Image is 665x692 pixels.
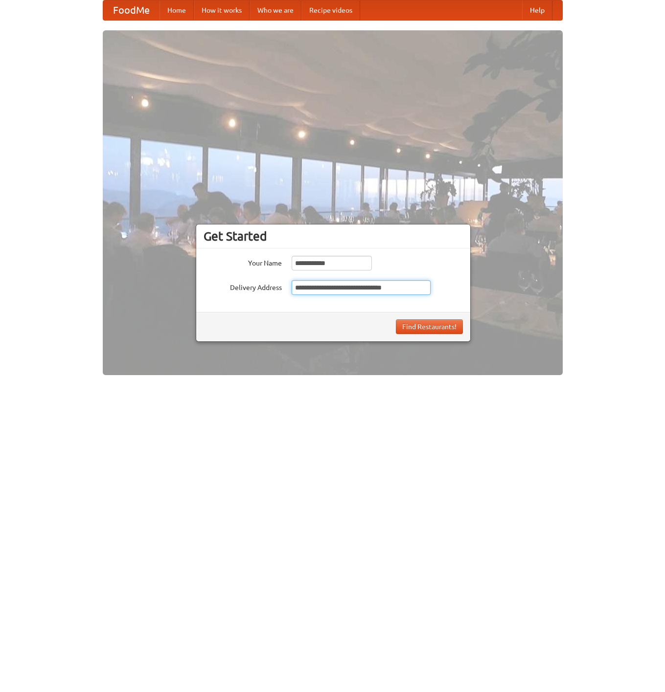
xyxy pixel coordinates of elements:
h3: Get Started [204,229,463,244]
label: Delivery Address [204,280,282,292]
label: Your Name [204,256,282,268]
a: Recipe videos [301,0,360,20]
a: Who we are [250,0,301,20]
a: Home [160,0,194,20]
button: Find Restaurants! [396,319,463,334]
a: Help [522,0,552,20]
a: FoodMe [103,0,160,20]
a: How it works [194,0,250,20]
